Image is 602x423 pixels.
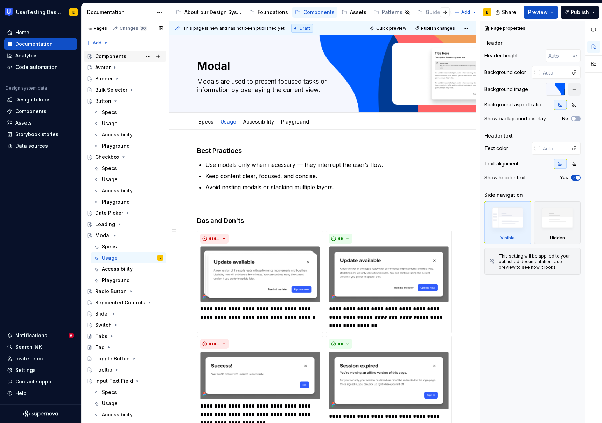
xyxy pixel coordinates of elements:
[484,86,528,93] div: Background image
[23,410,58,417] svg: Supernova Logo
[91,196,166,207] a: Playground
[292,7,337,18] a: Components
[484,201,531,244] div: Visible
[102,198,130,205] div: Playground
[15,355,43,362] div: Invite team
[84,38,110,48] button: Add
[414,7,463,18] a: Guidelines
[243,119,274,125] a: Accessibility
[84,51,166,62] a: Components
[84,375,166,387] a: Input Text Field
[500,235,515,241] div: Visible
[561,6,599,19] button: Publish
[484,132,513,139] div: Header text
[197,147,242,154] strong: Best Practices
[502,9,516,16] span: Share
[84,297,166,308] a: Segmented Controls
[4,27,77,38] a: Home
[95,333,107,340] div: Tabs
[91,398,166,409] a: Usage
[95,53,126,60] div: Components
[173,7,245,18] a: About our Design System
[560,175,568,181] label: Yes
[573,53,578,58] p: px
[183,26,286,31] span: This page is new and has not been published yet.
[15,108,47,115] div: Components
[453,7,479,17] button: Add
[15,390,27,397] div: Help
[15,41,53,48] div: Documentation
[205,161,448,169] p: Use modals only when necessary — they interrupt the user’s flow.
[258,9,288,16] div: Foundations
[1,5,80,20] button: UserTesting Design SystemE
[4,62,77,73] a: Code automation
[102,131,133,138] div: Accessibility
[15,29,29,36] div: Home
[84,308,166,319] a: Slider
[91,140,166,151] a: Playground
[16,9,61,16] div: UserTesting Design System
[486,9,488,15] div: E
[91,263,166,275] a: Accessibility
[95,299,145,306] div: Segmented Controls
[84,151,166,163] a: Checkbox
[524,6,558,19] button: Preview
[102,187,133,194] div: Accessibility
[95,232,111,239] div: Modal
[95,322,112,329] div: Switch
[95,75,113,82] div: Banner
[15,367,36,374] div: Settings
[4,140,77,151] a: Data sources
[102,165,117,172] div: Specs
[84,342,166,353] a: Tag
[303,9,335,16] div: Components
[540,66,568,79] input: Auto
[95,86,127,93] div: Bulk Selector
[102,389,117,396] div: Specs
[102,176,118,183] div: Usage
[15,332,47,339] div: Notifications
[102,109,117,116] div: Specs
[95,366,112,373] div: Tooltip
[102,400,118,407] div: Usage
[87,9,153,16] div: Documentation
[102,120,118,127] div: Usage
[140,26,147,31] span: 30
[4,376,77,387] button: Contact support
[95,344,105,351] div: Tag
[91,163,166,174] a: Specs
[91,129,166,140] a: Accessibility
[84,286,166,297] a: Radio Button
[91,174,166,185] a: Usage
[160,254,161,261] div: E
[300,26,310,31] span: Draft
[540,142,568,155] input: Auto
[550,235,565,241] div: Hidden
[15,96,51,103] div: Design tokens
[84,319,166,331] a: Switch
[4,94,77,105] a: Design tokens
[84,96,166,107] a: Button
[91,118,166,129] a: Usage
[528,9,548,16] span: Preview
[87,26,107,31] div: Pages
[5,8,13,16] img: 41adf70f-fc1c-4662-8e2d-d2ab9c673b1b.png
[84,230,166,241] a: Modal
[196,114,216,129] div: Specs
[240,114,277,129] div: Accessibility
[4,330,77,341] button: Notifications6
[95,221,115,228] div: Loading
[205,183,448,191] p: Avoid nesting modals or stacking multiple layers.
[102,254,118,261] div: Usage
[205,172,448,180] p: Keep content clear, focused, and concise.
[246,7,291,18] a: Foundations
[376,26,406,31] span: Quick preview
[484,174,526,181] div: Show header text
[367,23,409,33] button: Quick preview
[95,210,123,217] div: Date Picker
[91,252,166,263] a: UsageE
[84,219,166,230] a: Loading
[350,9,366,16] div: Assets
[84,364,166,375] a: Tooltip
[4,341,77,353] button: Search ⌘K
